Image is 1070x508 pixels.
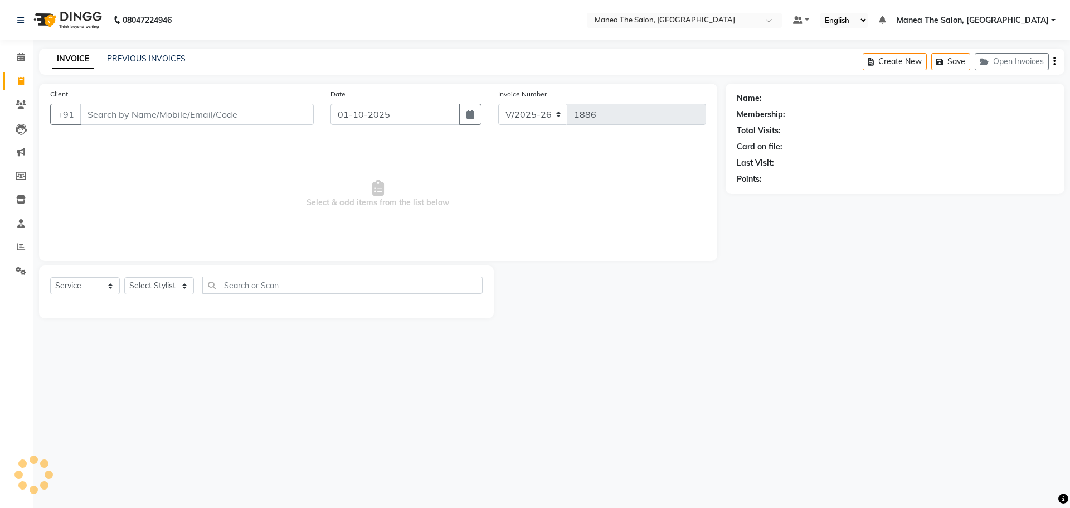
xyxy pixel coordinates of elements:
a: INVOICE [52,49,94,69]
button: +91 [50,104,81,125]
span: Manea The Salon, [GEOGRAPHIC_DATA] [897,14,1049,26]
div: Points: [737,173,762,185]
img: logo [28,4,105,36]
span: Select & add items from the list below [50,138,706,250]
b: 08047224946 [123,4,172,36]
div: Total Visits: [737,125,781,137]
input: Search by Name/Mobile/Email/Code [80,104,314,125]
div: Name: [737,93,762,104]
div: Membership: [737,109,785,120]
label: Client [50,89,68,99]
div: Last Visit: [737,157,774,169]
label: Date [330,89,346,99]
button: Open Invoices [975,53,1049,70]
button: Create New [863,53,927,70]
label: Invoice Number [498,89,547,99]
button: Save [931,53,970,70]
input: Search or Scan [202,277,483,294]
div: Card on file: [737,141,782,153]
a: PREVIOUS INVOICES [107,54,186,64]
